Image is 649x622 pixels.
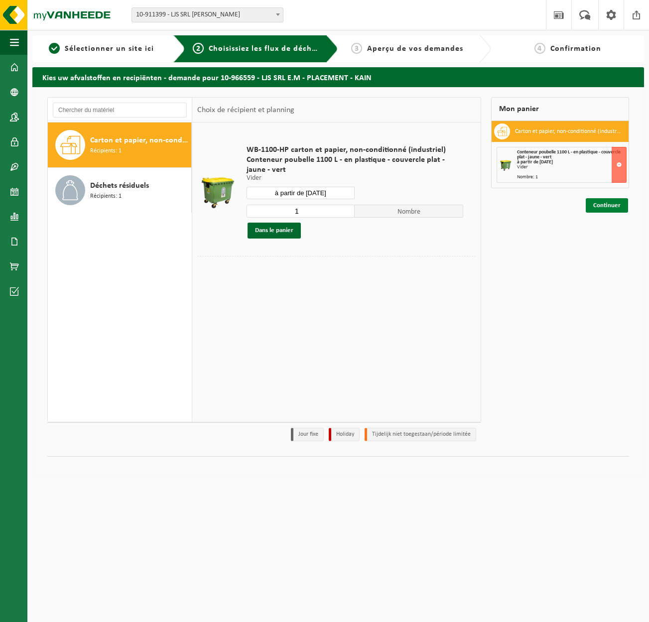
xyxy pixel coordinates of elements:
[247,145,463,155] span: WB-1100-HP carton et papier, non-conditionné (industriel)
[355,205,463,218] span: Nombre
[53,103,187,118] input: Chercher du matériel
[515,124,621,139] h3: Carton et papier, non-conditionné (industriel)
[329,428,360,441] li: Holiday
[48,168,192,213] button: Déchets résiduels Récipients: 1
[517,175,626,180] div: Nombre: 1
[517,149,621,160] span: Conteneur poubelle 1100 L - en plastique - couvercle plat - jaune - vert
[192,98,299,123] div: Choix de récipient et planning
[247,175,463,182] p: Vider
[586,198,628,213] a: Continuer
[131,7,283,22] span: 10-911399 - LJS SRL E.M - KAIN
[550,45,601,53] span: Confirmation
[247,155,463,175] span: Conteneur poubelle 1100 L - en plastique - couvercle plat - jaune - vert
[534,43,545,54] span: 4
[248,223,301,239] button: Dans le panier
[365,428,476,441] li: Tijdelijk niet toegestaan/période limitée
[367,45,463,53] span: Aperçu de vos demandes
[517,159,553,165] strong: à partir de [DATE]
[49,43,60,54] span: 1
[32,67,644,87] h2: Kies uw afvalstoffen en recipiënten - demande pour 10-966559 - LJS SRL E.M - PLACEMENT - KAIN
[90,134,189,146] span: Carton et papier, non-conditionné (industriel)
[209,45,375,53] span: Choisissiez les flux de déchets et récipients
[132,8,283,22] span: 10-911399 - LJS SRL E.M - KAIN
[90,146,122,156] span: Récipients: 1
[247,187,355,199] input: Sélectionnez date
[48,123,192,168] button: Carton et papier, non-conditionné (industriel) Récipients: 1
[291,428,324,441] li: Jour fixe
[65,45,154,53] span: Sélectionner un site ici
[37,43,165,55] a: 1Sélectionner un site ici
[90,180,149,192] span: Déchets résiduels
[491,97,629,121] div: Mon panier
[351,43,362,54] span: 3
[517,165,626,170] div: Vider
[193,43,204,54] span: 2
[90,192,122,201] span: Récipients: 1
